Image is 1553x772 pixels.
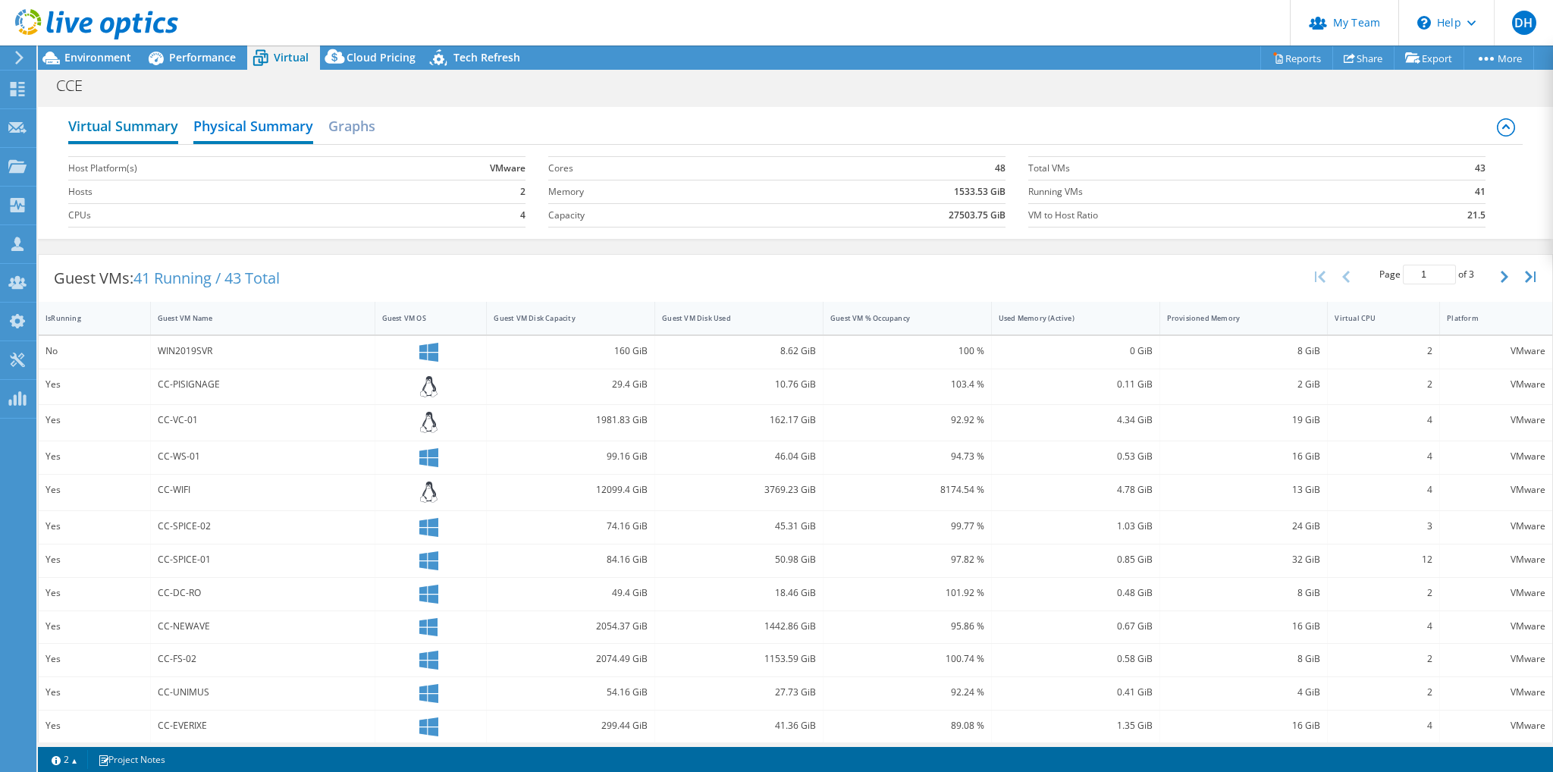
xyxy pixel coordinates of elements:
span: Performance [169,50,236,64]
div: Yes [45,482,143,498]
div: Yes [45,448,143,465]
div: CC-WIFI [158,482,368,498]
div: 16 GiB [1167,717,1321,734]
div: 8 GiB [1167,585,1321,601]
div: Yes [45,412,143,428]
div: 0.85 GiB [999,551,1153,568]
div: 1981.83 GiB [494,412,648,428]
b: 1533.53 GiB [954,184,1006,199]
div: CC-SPICE-02 [158,518,368,535]
div: 29.4 GiB [494,376,648,393]
b: VMware [490,161,526,176]
div: VMware [1447,551,1545,568]
div: Platform [1447,313,1527,323]
a: 2 [41,750,88,769]
div: 12099.4 GiB [494,482,648,498]
div: 0.67 GiB [999,618,1153,635]
div: 100.74 % [830,651,984,667]
div: 299.44 GiB [494,717,648,734]
div: 97.82 % [830,551,984,568]
div: 8 GiB [1167,343,1321,359]
div: Guest VMs: [39,255,295,302]
div: 2 GiB [1167,376,1321,393]
div: 103.4 % [830,376,984,393]
span: Tech Refresh [453,50,520,64]
div: Guest VM OS [382,313,462,323]
div: 49.4 GiB [494,585,648,601]
div: 0.11 GiB [999,376,1153,393]
div: 10.76 GiB [662,376,816,393]
b: 43 [1475,161,1486,176]
label: Host Platform(s) [68,161,380,176]
div: Used Memory (Active) [999,313,1134,323]
div: VMware [1447,412,1545,428]
div: Provisioned Memory [1167,313,1303,323]
div: VMware [1447,518,1545,535]
div: WIN2019SVR [158,343,368,359]
h1: CCE [49,77,106,94]
div: VMware [1447,717,1545,734]
h2: Physical Summary [193,111,313,144]
div: CC-NEWAVE [158,618,368,635]
b: 48 [995,161,1006,176]
label: VM to Host Ratio [1028,208,1398,223]
a: Share [1332,46,1395,70]
div: 4 [1335,448,1432,465]
div: Guest VM Disk Used [662,313,798,323]
div: 16 GiB [1167,618,1321,635]
div: 32 GiB [1167,551,1321,568]
a: Reports [1260,46,1333,70]
div: 8.62 GiB [662,343,816,359]
label: Hosts [68,184,380,199]
div: 92.24 % [830,684,984,701]
div: Virtual CPU [1335,313,1414,323]
div: VMware [1447,482,1545,498]
div: 12 [1335,551,1432,568]
div: 4 GiB [1167,684,1321,701]
div: Yes [45,518,143,535]
div: CC-VC-01 [158,412,368,428]
div: 2 [1335,684,1432,701]
span: Page of [1379,265,1474,284]
a: Export [1394,46,1464,70]
div: 99.77 % [830,518,984,535]
div: 95.86 % [830,618,984,635]
svg: \n [1417,16,1431,30]
div: 4 [1335,482,1432,498]
div: 45.31 GiB [662,518,816,535]
label: Cores [548,161,748,176]
div: 0 GiB [999,343,1153,359]
span: Cloud Pricing [347,50,416,64]
div: IsRunning [45,313,125,323]
b: 41 [1475,184,1486,199]
div: 54.16 GiB [494,684,648,701]
div: 1.35 GiB [999,717,1153,734]
div: VMware [1447,684,1545,701]
div: 41.36 GiB [662,717,816,734]
div: CC-EVERIXE [158,717,368,734]
div: 4 [1335,412,1432,428]
div: 0.58 GiB [999,651,1153,667]
div: Yes [45,651,143,667]
div: 46.04 GiB [662,448,816,465]
div: 1.03 GiB [999,518,1153,535]
div: Yes [45,551,143,568]
div: CC-UNIMUS [158,684,368,701]
b: 2 [520,184,526,199]
div: VMware [1447,448,1545,465]
div: Yes [45,376,143,393]
div: Guest VM Disk Capacity [494,313,629,323]
div: 3 [1335,518,1432,535]
div: 1442.86 GiB [662,618,816,635]
div: 24 GiB [1167,518,1321,535]
div: 2 [1335,376,1432,393]
span: Environment [64,50,131,64]
h2: Virtual Summary [68,111,178,144]
div: CC-WS-01 [158,448,368,465]
div: VMware [1447,585,1545,601]
span: Virtual [274,50,309,64]
b: 21.5 [1467,208,1486,223]
div: 27.73 GiB [662,684,816,701]
div: Guest VM Name [158,313,350,323]
div: 162.17 GiB [662,412,816,428]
